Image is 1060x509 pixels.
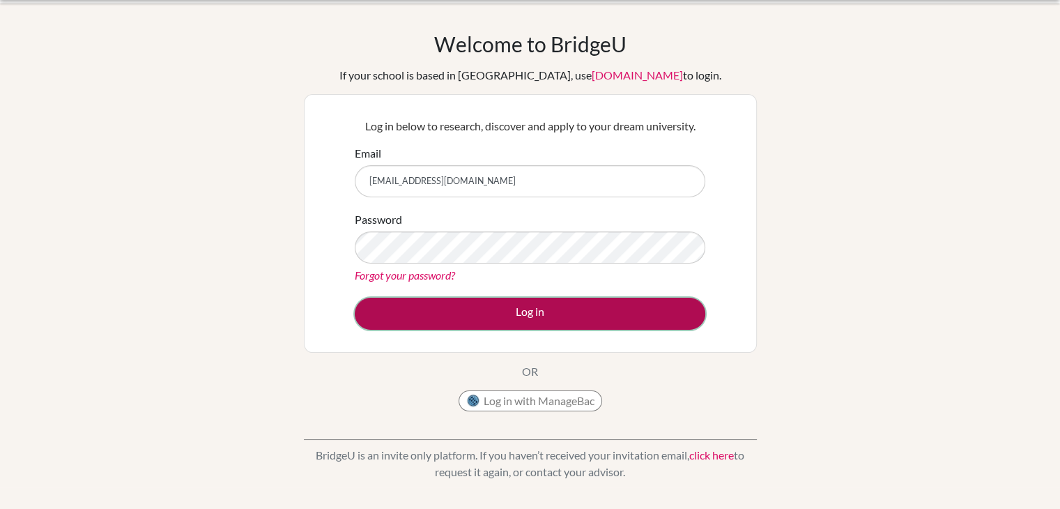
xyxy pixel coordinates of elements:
[355,298,705,330] button: Log in
[434,31,627,56] h1: Welcome to BridgeU
[459,390,602,411] button: Log in with ManageBac
[355,145,381,162] label: Email
[355,118,705,135] p: Log in below to research, discover and apply to your dream university.
[339,67,721,84] div: If your school is based in [GEOGRAPHIC_DATA], use to login.
[355,268,455,282] a: Forgot your password?
[304,447,757,480] p: BridgeU is an invite only platform. If you haven’t received your invitation email, to request it ...
[592,68,683,82] a: [DOMAIN_NAME]
[522,363,538,380] p: OR
[355,211,402,228] label: Password
[689,448,734,462] a: click here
